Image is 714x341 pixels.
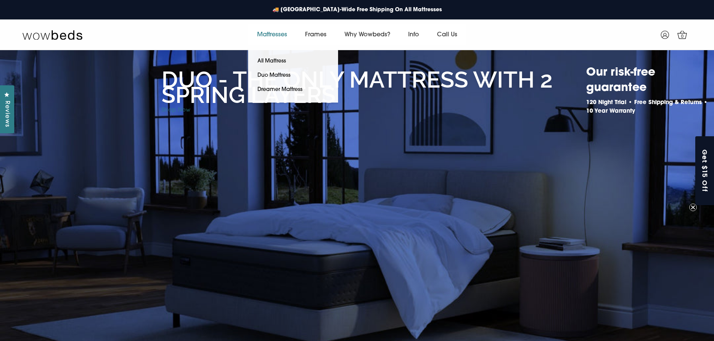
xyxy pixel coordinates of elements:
[248,68,300,83] a: Duo Mattress
[2,101,12,127] span: Reviews
[335,24,399,45] a: Why Wowbeds?
[695,136,714,205] div: Get $15 OffClose teaser
[162,107,191,113] a: Shop Now
[248,83,312,97] a: Dreamer Mattress
[701,149,710,192] span: Get $15 Off
[269,2,446,18] a: 🚚 [GEOGRAPHIC_DATA]-Wide Free Shipping On All Mattresses
[679,33,686,40] span: 0
[22,30,82,40] img: Wow Beds Logo
[296,24,335,45] a: Frames
[399,24,428,45] a: Info
[586,99,713,116] h4: 120 Night Trial • Free Shipping & Returns • 10 Year Warranty
[248,24,296,45] a: Mattresses
[586,65,713,96] h2: Our risk-free guarantee
[428,24,466,45] a: Call Us
[162,72,582,103] h2: Duo - the only mattress with 2 spring layers
[689,204,697,211] button: Close teaser
[673,25,692,44] a: 0
[248,54,295,68] a: All Mattress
